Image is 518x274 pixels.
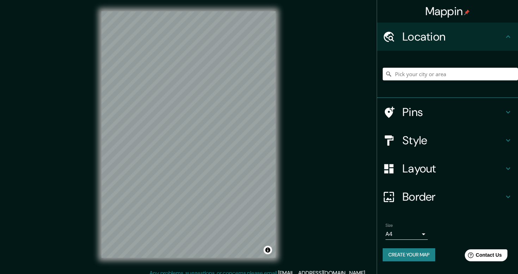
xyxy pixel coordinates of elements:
[455,246,510,266] iframe: Help widget launcher
[402,30,504,44] h4: Location
[386,229,428,240] div: A4
[425,4,470,18] h4: Mappin
[377,126,518,154] div: Style
[101,11,276,258] canvas: Map
[383,68,518,80] input: Pick your city or area
[402,190,504,204] h4: Border
[402,133,504,147] h4: Style
[402,162,504,176] h4: Layout
[377,98,518,126] div: Pins
[386,223,393,229] label: Size
[377,154,518,183] div: Layout
[377,23,518,51] div: Location
[464,10,470,15] img: pin-icon.png
[377,183,518,211] div: Border
[402,105,504,119] h4: Pins
[264,246,272,254] button: Toggle attribution
[383,248,435,261] button: Create your map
